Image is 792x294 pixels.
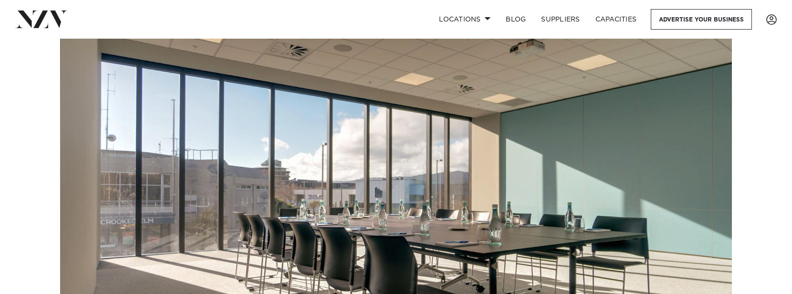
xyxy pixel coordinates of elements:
img: nzv-logo.png [15,10,67,28]
a: Capacities [588,9,645,30]
a: BLOG [498,9,533,30]
a: Locations [431,9,498,30]
a: Advertise your business [651,9,752,30]
a: SUPPLIERS [533,9,587,30]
